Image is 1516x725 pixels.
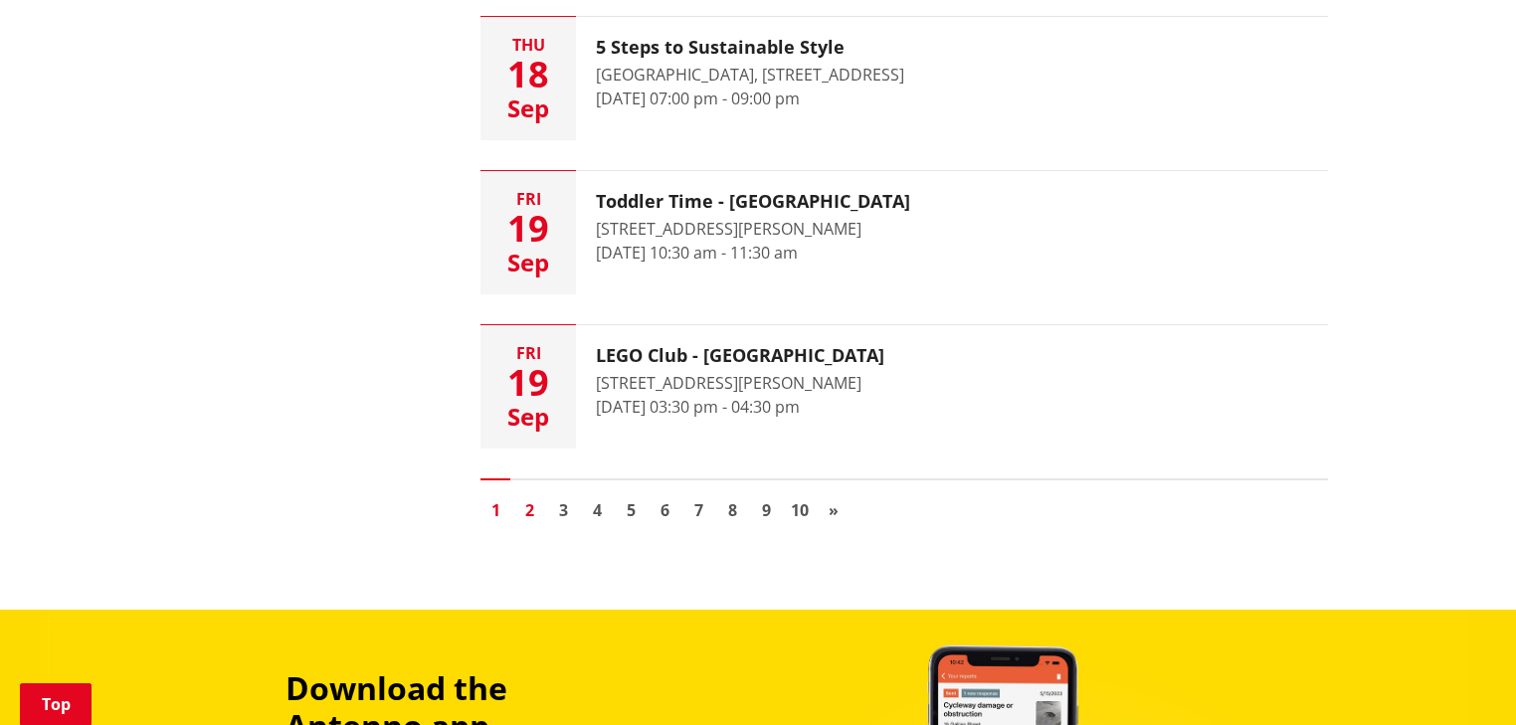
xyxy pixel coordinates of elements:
nav: Pagination [480,478,1328,530]
div: Sep [480,96,576,120]
a: Go to page 2 [514,495,544,525]
div: Sep [480,251,576,274]
h3: 5 Steps to Sustainable Style [596,37,904,59]
a: Go to page 6 [650,495,679,525]
time: [DATE] 03:30 pm - 04:30 pm [596,396,800,418]
div: Fri [480,191,576,207]
a: Fri 19 Sep LEGO Club - [GEOGRAPHIC_DATA] [STREET_ADDRESS][PERSON_NAME] [DATE] 03:30 pm - 04:30 pm [480,325,1328,449]
h3: LEGO Club - [GEOGRAPHIC_DATA] [596,345,884,367]
a: Fri 19 Sep Toddler Time - [GEOGRAPHIC_DATA] [STREET_ADDRESS][PERSON_NAME] [DATE] 10:30 am - 11:30 am [480,171,1328,294]
div: Fri [480,345,576,361]
a: Go to page 5 [616,495,646,525]
span: » [829,499,839,521]
time: [DATE] 07:00 pm - 09:00 pm [596,88,800,109]
a: Go to page 7 [683,495,713,525]
a: Page 1 [480,495,510,525]
time: [DATE] 10:30 am - 11:30 am [596,242,798,264]
a: Top [20,683,92,725]
div: 18 [480,57,576,92]
div: Thu [480,37,576,53]
h3: Toddler Time - [GEOGRAPHIC_DATA] [596,191,910,213]
a: Go to page 9 [751,495,781,525]
a: Go to page 8 [717,495,747,525]
a: Go to page 10 [785,495,815,525]
a: Go to page 3 [548,495,578,525]
a: Thu 18 Sep 5 Steps to Sustainable Style [GEOGRAPHIC_DATA], [STREET_ADDRESS] [DATE] 07:00 pm - 09:... [480,17,1328,140]
div: [GEOGRAPHIC_DATA], [STREET_ADDRESS] [596,63,904,87]
div: 19 [480,211,576,247]
div: [STREET_ADDRESS][PERSON_NAME] [596,371,884,395]
iframe: Messenger Launcher [1424,641,1496,713]
a: Go to next page [819,495,849,525]
div: [STREET_ADDRESS][PERSON_NAME] [596,217,910,241]
a: Go to page 4 [582,495,612,525]
div: 19 [480,365,576,401]
div: Sep [480,405,576,429]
